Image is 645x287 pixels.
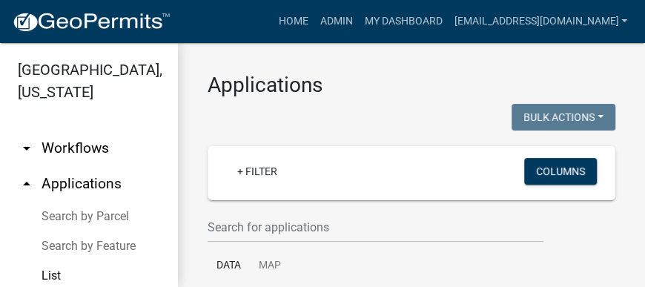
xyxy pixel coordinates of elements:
[18,175,36,193] i: arrow_drop_up
[208,212,543,243] input: Search for applications
[358,7,448,36] a: My Dashboard
[225,158,289,185] a: + Filter
[18,139,36,157] i: arrow_drop_down
[314,7,358,36] a: Admin
[208,73,615,98] h3: Applications
[448,7,633,36] a: [EMAIL_ADDRESS][DOMAIN_NAME]
[512,104,615,131] button: Bulk Actions
[524,158,597,185] button: Columns
[272,7,314,36] a: Home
